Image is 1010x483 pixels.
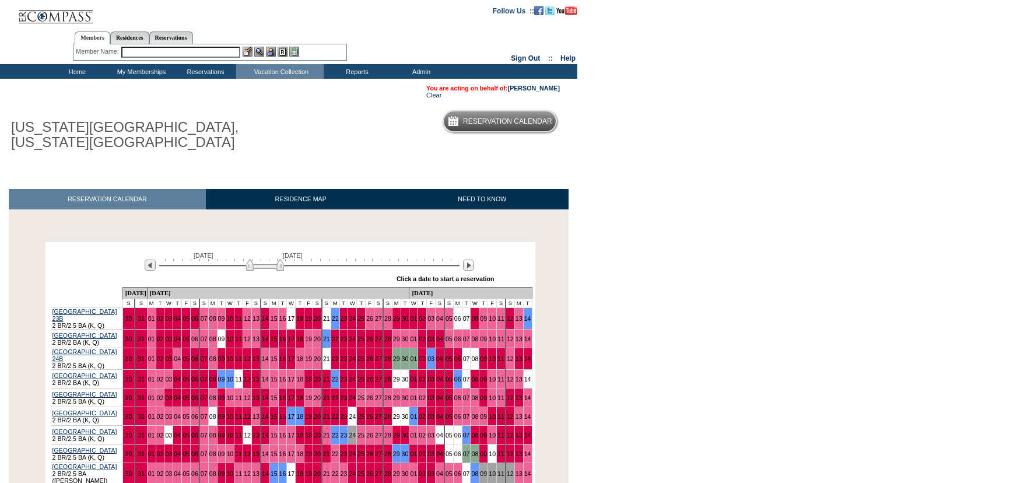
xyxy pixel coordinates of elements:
[507,315,514,322] a: 12
[341,376,348,383] a: 23
[191,376,198,383] a: 06
[384,376,391,383] a: 28
[218,394,225,401] a: 09
[191,413,198,420] a: 06
[446,315,453,322] a: 05
[305,335,312,342] a: 19
[410,413,417,420] a: 01
[446,394,453,401] a: 05
[125,376,132,383] a: 30
[393,335,400,342] a: 29
[332,394,339,401] a: 22
[393,376,400,383] a: 29
[419,355,426,362] a: 02
[305,394,312,401] a: 19
[271,376,278,383] a: 15
[253,315,259,322] a: 13
[172,64,236,79] td: Reservations
[314,394,321,401] a: 20
[463,394,470,401] a: 07
[323,413,330,420] a: 21
[201,413,208,420] a: 07
[262,376,269,383] a: 14
[183,413,190,420] a: 05
[402,394,409,401] a: 30
[515,335,522,342] a: 13
[375,394,382,401] a: 27
[410,355,417,362] a: 01
[375,315,382,322] a: 27
[480,315,487,322] a: 09
[201,394,208,401] a: 07
[463,335,470,342] a: 07
[174,394,181,401] a: 04
[125,413,132,420] a: 30
[410,394,417,401] a: 01
[279,376,286,383] a: 16
[427,376,434,383] a: 03
[402,413,409,420] a: 30
[235,355,242,362] a: 11
[52,332,117,339] a: [GEOGRAPHIC_DATA]
[436,315,443,322] a: 04
[287,335,294,342] a: 17
[489,335,496,342] a: 10
[402,355,409,362] a: 30
[332,355,339,362] a: 22
[366,376,373,383] a: 26
[454,355,461,362] a: 06
[419,376,426,383] a: 02
[556,6,577,15] img: Subscribe to our YouTube Channel
[427,355,434,362] a: 03
[384,335,391,342] a: 28
[341,394,348,401] a: 23
[515,355,522,362] a: 13
[446,335,453,342] a: 05
[524,315,531,322] a: 14
[262,315,269,322] a: 14
[480,394,487,401] a: 09
[148,394,155,401] a: 01
[52,391,117,398] a: [GEOGRAPHIC_DATA]
[174,376,181,383] a: 04
[314,376,321,383] a: 20
[287,376,294,383] a: 17
[157,376,164,383] a: 02
[183,315,190,322] a: 05
[235,315,242,322] a: 11
[287,355,294,362] a: 17
[218,335,225,342] a: 09
[314,355,321,362] a: 20
[366,413,373,420] a: 26
[341,315,348,322] a: 23
[419,335,426,342] a: 02
[183,355,190,362] a: 05
[226,413,233,420] a: 10
[253,355,259,362] a: 13
[279,355,286,362] a: 16
[419,394,426,401] a: 02
[454,394,461,401] a: 06
[244,315,251,322] a: 12
[402,315,409,322] a: 30
[157,355,164,362] a: 02
[271,315,278,322] a: 15
[427,394,434,401] a: 03
[201,355,208,362] a: 07
[497,315,504,322] a: 11
[393,394,400,401] a: 29
[508,85,560,92] a: [PERSON_NAME]
[357,394,364,401] a: 25
[253,376,259,383] a: 13
[332,413,339,420] a: 22
[145,260,156,271] img: Previous
[235,376,242,383] a: 11
[341,355,348,362] a: 23
[253,413,259,420] a: 13
[148,376,155,383] a: 01
[262,335,269,342] a: 14
[218,376,225,383] a: 09
[138,394,145,401] a: 31
[209,315,216,322] a: 08
[244,355,251,362] a: 12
